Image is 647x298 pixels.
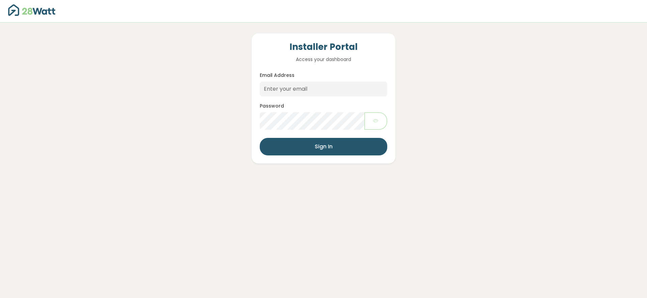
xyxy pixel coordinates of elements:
p: Access your dashboard [260,56,387,63]
img: 28Watt [8,4,55,16]
h4: Installer Portal [260,41,387,53]
button: Sign In [260,138,387,155]
label: Password [260,102,284,110]
label: Email Address [260,72,294,79]
input: Enter your email [260,82,387,96]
